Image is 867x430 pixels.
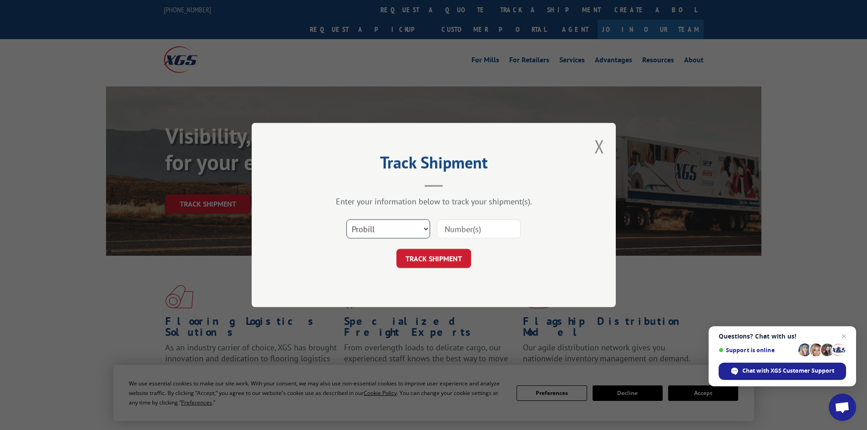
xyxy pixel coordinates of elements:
[829,394,856,421] div: Open chat
[594,134,604,158] button: Close modal
[719,363,846,380] div: Chat with XGS Customer Support
[719,333,846,340] span: Questions? Chat with us!
[838,331,849,342] span: Close chat
[719,347,795,354] span: Support is online
[742,367,834,375] span: Chat with XGS Customer Support
[437,219,521,238] input: Number(s)
[297,156,570,173] h2: Track Shipment
[396,249,471,268] button: TRACK SHIPMENT
[297,196,570,207] div: Enter your information below to track your shipment(s).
